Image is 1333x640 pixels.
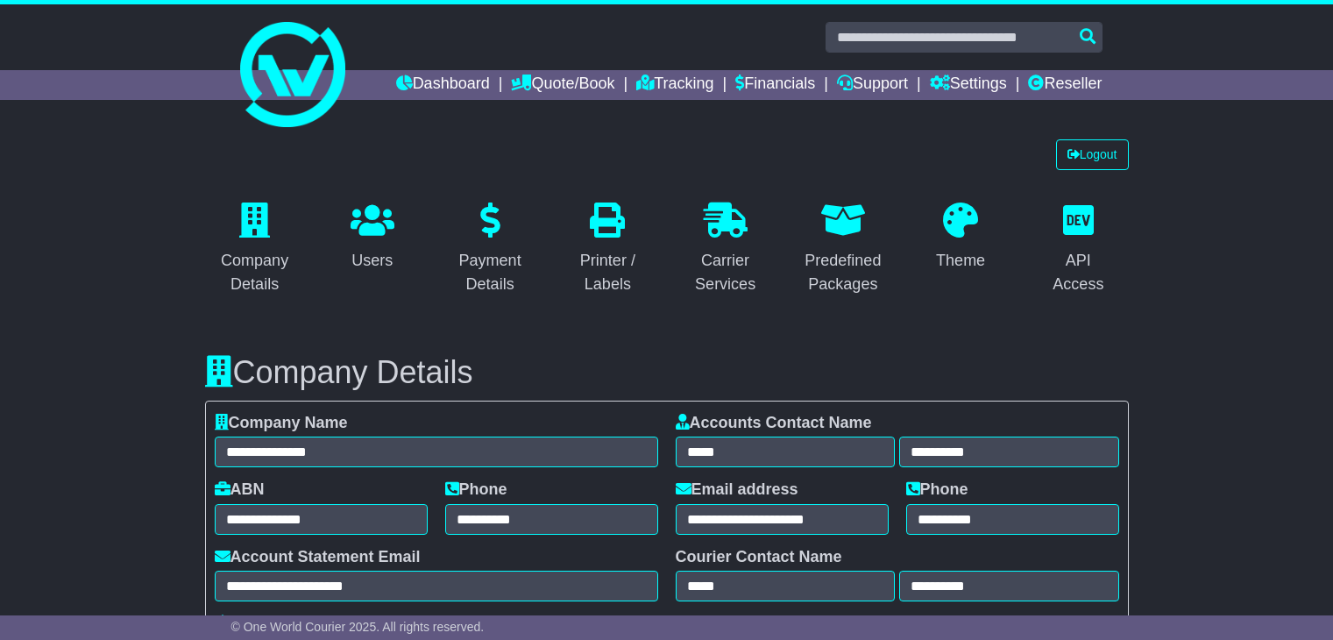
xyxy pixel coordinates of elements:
div: API Access [1039,249,1117,296]
a: Support [837,70,908,100]
a: Reseller [1028,70,1102,100]
div: Theme [936,249,985,273]
label: Courier Contact Name [676,548,842,567]
a: Company Details [205,196,305,302]
a: Payment Details [440,196,540,302]
label: Account Statement Email [215,548,421,567]
a: Logout [1056,139,1129,170]
a: Dashboard [396,70,490,100]
a: Printer / Labels [557,196,657,302]
h3: Company Details [205,355,1129,390]
label: Accounts Contact Name [676,414,872,433]
a: Settings [930,70,1007,100]
a: Theme [925,196,996,279]
a: Carrier Services [676,196,776,302]
a: API Access [1028,196,1128,302]
a: Tracking [636,70,713,100]
label: Company Name [215,414,348,433]
div: Printer / Labels [569,249,646,296]
a: Financials [735,70,815,100]
label: Phone [445,480,507,500]
a: Quote/Book [511,70,614,100]
div: Company Details [216,249,294,296]
label: ABN [215,480,265,500]
div: Users [351,249,394,273]
span: © One World Courier 2025. All rights reserved. [231,620,485,634]
a: Predefined Packages [793,196,893,302]
a: Users [339,196,406,279]
label: Email address [676,480,798,500]
div: Payment Details [451,249,528,296]
div: Predefined Packages [805,249,882,296]
div: Carrier Services [687,249,764,296]
label: Phone [906,480,968,500]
